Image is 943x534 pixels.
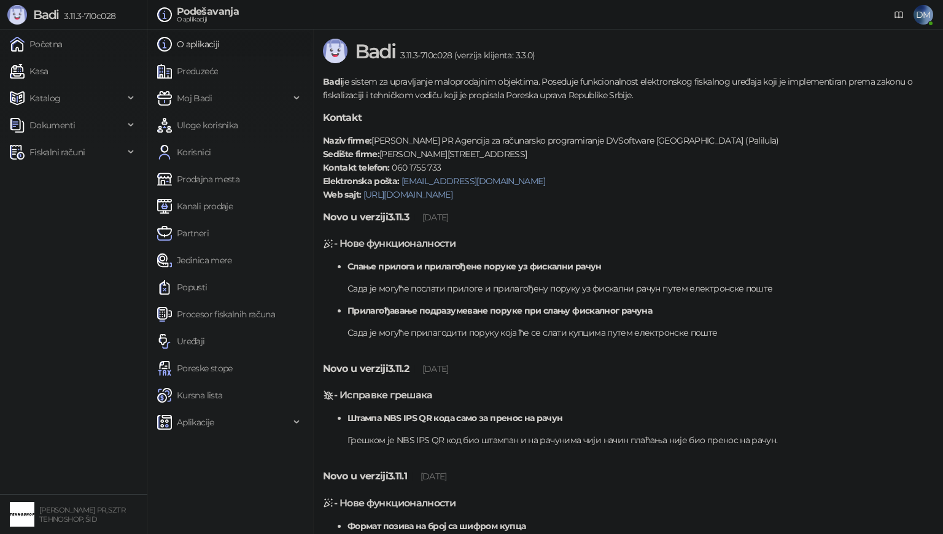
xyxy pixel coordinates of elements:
[157,383,222,408] a: Kursna lista
[177,7,239,17] div: Podešavanja
[323,149,379,160] strong: Sedište firme:
[347,326,933,339] p: Сада је могуће прилагодити поруку која ће се слати купцима путем електронске поште
[355,39,395,63] span: Badi
[363,189,452,200] a: [URL][DOMAIN_NAME]
[323,362,933,376] h5: Novo u verziji 3.11.2
[323,496,933,511] h5: - Нове функционалности
[10,502,34,527] img: 64x64-companyLogo-68805acf-9e22-4a20-bcb3-9756868d3d19.jpeg
[157,113,238,137] a: Uloge korisnika
[347,520,526,532] strong: Формат позива на број са шифром купца
[323,469,933,484] h5: Novo u verziji 3.11.1
[323,176,399,187] strong: Elektronska pošta:
[323,189,361,200] strong: Web sajt:
[157,329,205,354] a: Uređaji
[157,32,219,56] a: O aplikaciji
[29,86,61,110] span: Katalog
[157,140,211,164] a: Korisnici
[157,59,218,83] a: Preduzeće
[914,5,933,25] span: DM
[7,5,27,25] img: Logo
[323,236,933,251] h5: - Нове функционалности
[59,10,115,21] span: 3.11.3-710c028
[157,302,275,327] a: Procesor fiskalnih računa
[323,135,371,146] strong: Naziv firme:
[177,86,212,110] span: Moj Badi
[157,248,232,273] a: Jedinica mere
[33,7,59,22] span: Badi
[323,388,933,403] h5: - Исправке грешака
[323,210,933,225] h5: Novo u verziji 3.11.3
[323,76,342,87] strong: Badi
[323,162,390,173] strong: Kontakt telefon:
[177,17,239,23] div: O aplikaciji
[347,261,602,272] strong: Слање прилога и прилагођене поруке уз фискални рачун
[39,506,125,524] small: [PERSON_NAME] PR, SZTR TEHNOSHOP, ŠID
[402,176,545,187] a: [EMAIL_ADDRESS][DOMAIN_NAME]
[157,275,208,300] a: Popusti
[157,356,233,381] a: Poreske stope
[10,59,48,83] a: Kasa
[29,113,75,137] span: Dokumenti
[323,75,933,102] p: je sistem za upravljanje maloprodajnim objektima. Poseduje funkcionalnost elektronskog fiskalnog ...
[177,410,214,435] span: Aplikacije
[347,412,563,424] strong: Штампа NBS IPS QR кода само за пренос на рачун
[157,194,233,219] a: Kanali prodaje
[395,50,535,61] span: 3.11.3-710c028 (verzija klijenta: 3.3.0)
[347,282,933,295] p: Сада је могуће послати прилоге и прилагођену поруку уз фискални рачун путем електронске поште
[323,110,933,125] h5: Kontakt
[157,221,209,246] a: Partneri
[421,471,447,482] span: [DATE]
[29,140,85,164] span: Fiskalni računi
[347,433,933,447] p: Грешком је NBS IPS QR код био штампан и на рачунима чији начин плаћања није био пренос на рачун.
[347,305,652,316] strong: Прилагођавање подразумеване поруке при слању фискалног рачуна
[323,39,347,63] img: Logo
[889,5,909,25] a: Dokumentacija
[157,167,239,192] a: Prodajna mesta
[422,212,449,223] span: [DATE]
[10,32,63,56] a: Početna
[323,134,933,201] p: [PERSON_NAME] PR Agencija za računarsko programiranje DVSoftware [GEOGRAPHIC_DATA] (Palilula) [PE...
[422,363,449,374] span: [DATE]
